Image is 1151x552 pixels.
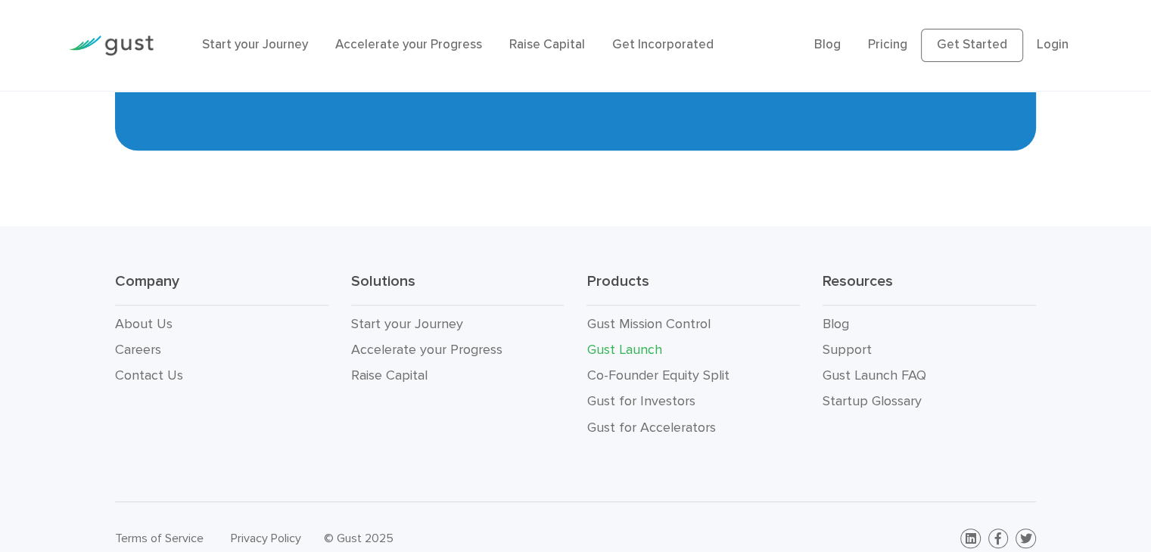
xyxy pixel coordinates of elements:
[167,89,255,99] div: Keywords by Traffic
[69,36,154,56] img: Gust Logo
[823,393,922,409] a: Startup Glossary
[58,89,135,99] div: Domain Overview
[921,29,1023,62] a: Get Started
[24,39,36,51] img: website_grey.svg
[115,271,328,305] h3: Company
[351,271,565,305] h3: Solutions
[509,37,585,52] a: Raise Capital
[151,88,163,100] img: tab_keywords_by_traffic_grey.svg
[42,24,74,36] div: v 4.0.25
[586,367,729,383] a: Co-Founder Equity Split
[586,316,710,332] a: Gust Mission Control
[814,37,841,52] a: Blog
[41,88,53,100] img: tab_domain_overview_orange.svg
[351,342,502,358] a: Accelerate your Progress
[1037,37,1069,52] a: Login
[586,393,695,409] a: Gust for Investors
[115,531,204,545] a: Terms of Service
[231,531,301,545] a: Privacy Policy
[115,316,173,332] a: About Us
[586,342,661,358] a: Gust Launch
[335,37,482,52] a: Accelerate your Progress
[115,367,183,383] a: Contact Us
[351,367,428,383] a: Raise Capital
[823,342,872,358] a: Support
[39,39,166,51] div: Domain: [DOMAIN_NAME]
[823,367,926,383] a: Gust Launch FAQ
[868,37,907,52] a: Pricing
[115,342,161,358] a: Careers
[586,271,800,305] h3: Products
[823,271,1036,305] h3: Resources
[823,316,849,332] a: Blog
[586,420,715,436] a: Gust for Accelerators
[202,37,308,52] a: Start your Journey
[324,528,565,549] div: © Gust 2025
[612,37,714,52] a: Get Incorporated
[24,24,36,36] img: logo_orange.svg
[351,316,463,332] a: Start your Journey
